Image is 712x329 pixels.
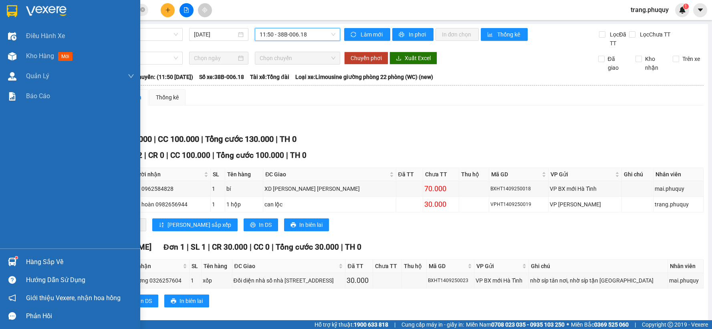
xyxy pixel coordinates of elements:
[260,28,335,40] span: 11:50 - 38B-006.18
[211,168,226,181] th: SL
[487,32,494,38] span: bar-chart
[280,134,296,144] span: TH 0
[396,168,424,181] th: Đã TT
[191,276,200,285] div: 1
[474,273,529,289] td: VP BX mới Hà Tĩnh
[205,134,274,144] span: Tổng cước 130.000
[7,5,17,17] img: logo-vxr
[476,262,520,270] span: VP Gửi
[26,31,65,41] span: Điều hành xe
[284,218,329,231] button: printerIn biên lai
[341,242,343,252] span: |
[401,320,464,329] span: Cung cấp máy in - giấy in:
[8,312,16,320] span: message
[637,30,672,39] span: Lọc Chưa TT
[208,242,210,252] span: |
[276,134,278,144] span: |
[427,273,474,289] td: BXHT1409250023
[216,151,284,160] span: Tổng cước 100.000
[490,185,547,193] div: BXHT1409250018
[345,260,373,273] th: Đã TT
[140,7,145,12] span: close-circle
[135,73,193,81] span: Chuyến: (11:50 [DATE])
[202,260,232,273] th: Tên hàng
[361,30,384,39] span: Làm mới
[423,168,459,181] th: Chưa TT
[530,276,666,285] div: nhờ síp tân nơi, nhờ síp tận [GEOGRAPHIC_DATA]
[345,242,361,252] span: TH 0
[429,262,466,270] span: Mã GD
[347,275,371,286] div: 30.000
[490,201,547,208] div: VPHT1409250019
[315,320,388,329] span: Hỗ trợ kỹ thuật:
[244,218,278,231] button: printerIn DS
[679,54,703,63] span: Trên xe
[497,30,521,39] span: Thống kê
[679,6,686,14] img: icon-new-feature
[187,242,189,252] span: |
[250,242,252,252] span: |
[489,197,548,212] td: VPHT1409250019
[171,298,176,305] span: printer
[622,168,654,181] th: Ghi chú
[405,54,431,63] span: Xuất Excel
[684,4,687,9] span: 1
[8,294,16,302] span: notification
[260,52,335,64] span: Chọn chuyến
[129,200,209,209] div: loan hoàn 0982656944
[170,151,210,160] span: CC 100.000
[166,151,168,160] span: |
[225,168,263,181] th: Tên hàng
[549,181,622,197] td: VP BX mới Hà Tĩnh
[26,293,121,303] span: Giới thiệu Vexere, nhận hoa hồng
[234,262,337,270] span: ĐC Giao
[669,276,702,285] div: mai.phuquy
[392,28,434,41] button: printerIn phơi
[299,220,323,229] span: In biên lai
[567,323,569,326] span: ⚪️
[212,200,224,209] div: 1
[264,184,394,193] div: XD [PERSON_NAME] [PERSON_NAME]
[180,3,194,17] button: file-add
[272,242,274,252] span: |
[201,134,203,144] span: |
[529,260,668,273] th: Ghi chú
[402,260,427,273] th: Thu hộ
[594,321,629,328] strong: 0369 525 060
[212,242,248,252] span: CR 30.000
[697,6,704,14] span: caret-down
[264,200,394,209] div: can lộc
[549,197,622,212] td: VP Hà Huy Tập
[8,276,16,284] span: question-circle
[290,222,296,228] span: printer
[286,151,288,160] span: |
[254,242,270,252] span: CC 0
[8,52,16,61] img: warehouse-icon
[550,200,620,209] div: VP [PERSON_NAME]
[624,5,675,15] span: trang.phuquy
[459,168,490,181] th: Thu hộ
[489,181,548,197] td: BXHT1409250018
[466,320,565,329] span: Miền Nam
[481,28,528,41] button: bar-chartThống kê
[409,30,427,39] span: In phơi
[164,295,209,307] button: printerIn biên lai
[551,170,613,179] span: VP Gửi
[683,4,689,9] sup: 1
[394,320,395,329] span: |
[607,30,629,48] span: Lọc Đã TT
[424,199,457,210] div: 30.000
[180,297,203,305] span: In biên lai
[424,183,457,194] div: 70.000
[199,73,244,81] span: Số xe: 38B-006.18
[635,320,636,329] span: |
[128,73,134,79] span: down
[654,168,703,181] th: Nhân viên
[491,170,540,179] span: Mã GD
[190,260,202,273] th: SL
[655,184,702,193] div: mai.phuquy
[158,134,199,144] span: CC 100.000
[571,320,629,329] span: Miền Bắc
[144,151,146,160] span: |
[194,54,236,63] input: Chọn ngày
